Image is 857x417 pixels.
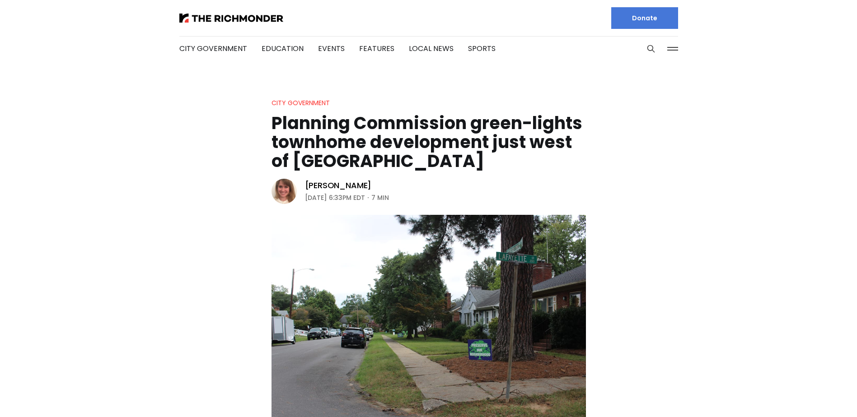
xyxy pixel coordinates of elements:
[318,43,345,54] a: Events
[781,373,857,417] iframe: portal-trigger
[272,98,330,107] a: City Government
[272,179,297,204] img: Sarah Vogelsong
[272,114,586,171] h1: Planning Commission green-lights townhome development just west of [GEOGRAPHIC_DATA]
[409,43,454,54] a: Local News
[305,192,365,203] time: [DATE] 6:33PM EDT
[371,192,389,203] span: 7 min
[305,180,372,191] a: [PERSON_NAME]
[359,43,394,54] a: Features
[179,14,283,23] img: The Richmonder
[179,43,247,54] a: City Government
[468,43,496,54] a: Sports
[611,7,678,29] a: Donate
[644,42,658,56] button: Search this site
[262,43,304,54] a: Education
